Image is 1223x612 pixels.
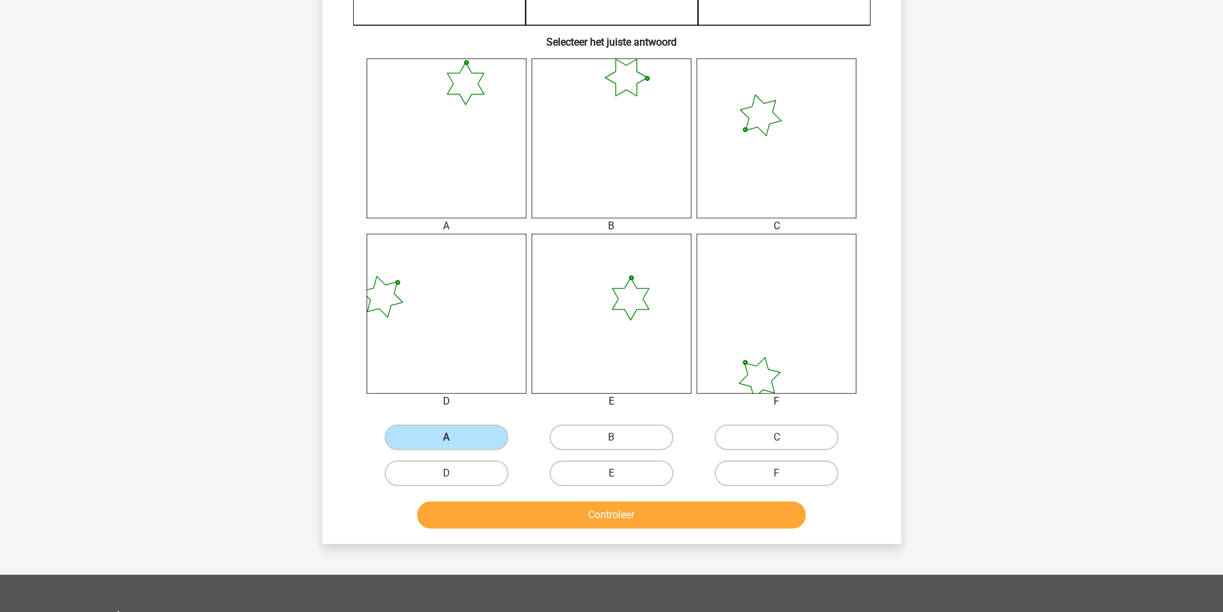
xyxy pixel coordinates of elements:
[687,218,866,234] div: C
[715,424,838,450] label: C
[343,26,881,48] h6: Selecteer het juiste antwoord
[385,424,508,450] label: A
[357,218,536,234] div: A
[550,424,673,450] label: B
[417,502,806,529] button: Controleer
[522,218,701,234] div: B
[522,394,701,409] div: E
[357,394,536,409] div: D
[550,460,673,486] label: E
[385,460,508,486] label: D
[715,460,838,486] label: F
[687,394,866,409] div: F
